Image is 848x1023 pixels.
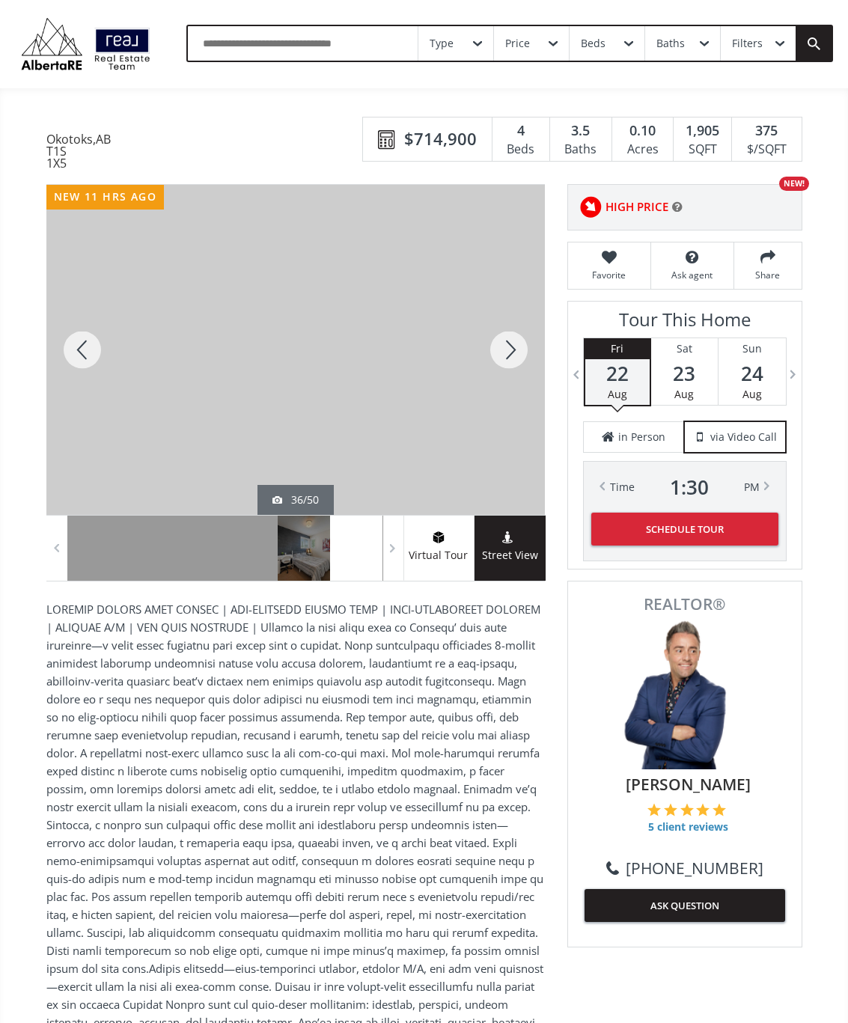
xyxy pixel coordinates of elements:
[585,363,650,384] span: 22
[576,269,643,281] span: Favorite
[742,387,762,401] span: Aug
[610,620,760,769] img: Photo of Keiran Hughes
[719,338,786,359] div: Sun
[670,477,709,498] span: 1 : 30
[610,477,760,498] div: Time PM
[591,513,778,546] button: Schedule Tour
[680,803,694,816] img: 3 of 5 stars
[742,269,794,281] span: Share
[686,121,719,141] span: 1,905
[592,773,785,796] span: [PERSON_NAME]
[651,338,718,359] div: Sat
[606,199,668,215] span: HIGH PRICE
[585,338,650,359] div: Fri
[647,803,661,816] img: 1 of 5 stars
[585,889,785,922] button: ASK QUESTION
[620,138,665,161] div: Acres
[681,138,724,161] div: SQFT
[620,121,665,141] div: 0.10
[431,531,446,543] img: virtual tour icon
[710,430,777,445] span: via Video Call
[674,387,694,401] span: Aug
[659,269,726,281] span: Ask agent
[618,430,665,445] span: in Person
[46,185,545,515] div: 34 Crystalridge Close Okotoks, AB T1S 1X5 - Photo 36 of 50
[651,363,718,384] span: 23
[15,14,156,73] img: Logo
[606,857,763,879] a: [PHONE_NUMBER]
[647,819,729,834] span: 5 client reviews
[558,138,604,161] div: Baths
[404,127,477,150] span: $714,900
[403,516,475,581] a: virtual tour iconVirtual Tour
[664,803,677,816] img: 2 of 5 stars
[581,38,606,49] div: Beds
[558,121,604,141] div: 3.5
[500,121,542,141] div: 4
[779,177,809,191] div: NEW!
[272,492,319,507] div: 36/50
[739,138,793,161] div: $/SQFT
[608,387,627,401] span: Aug
[46,185,165,210] div: new 11 hrs ago
[696,803,710,816] img: 4 of 5 stars
[430,38,454,49] div: Type
[713,803,726,816] img: 5 of 5 stars
[576,192,606,222] img: rating icon
[585,596,785,612] span: REALTOR®
[475,547,546,564] span: Street View
[583,309,787,338] h3: Tour This Home
[500,138,542,161] div: Beds
[505,38,530,49] div: Price
[739,121,793,141] div: 375
[656,38,685,49] div: Baths
[719,363,786,384] span: 24
[403,547,474,564] span: Virtual Tour
[732,38,763,49] div: Filters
